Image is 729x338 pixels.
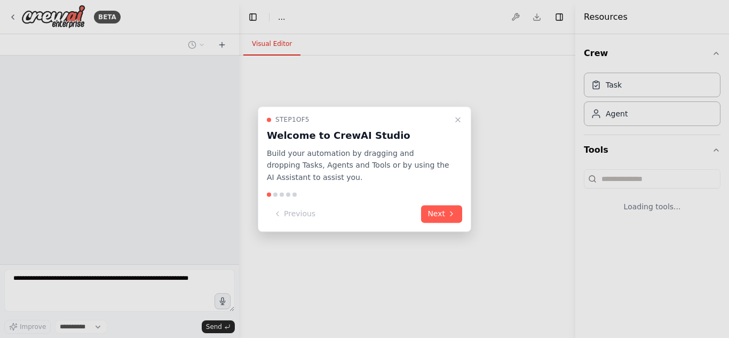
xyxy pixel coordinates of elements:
button: Next [421,205,462,223]
p: Build your automation by dragging and dropping Tasks, Agents and Tools or by using the AI Assista... [267,147,449,184]
button: Hide left sidebar [245,10,260,25]
span: Step 1 of 5 [275,115,310,124]
button: Previous [267,205,322,223]
button: Close walkthrough [451,113,464,126]
h3: Welcome to CrewAI Studio [267,128,449,143]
